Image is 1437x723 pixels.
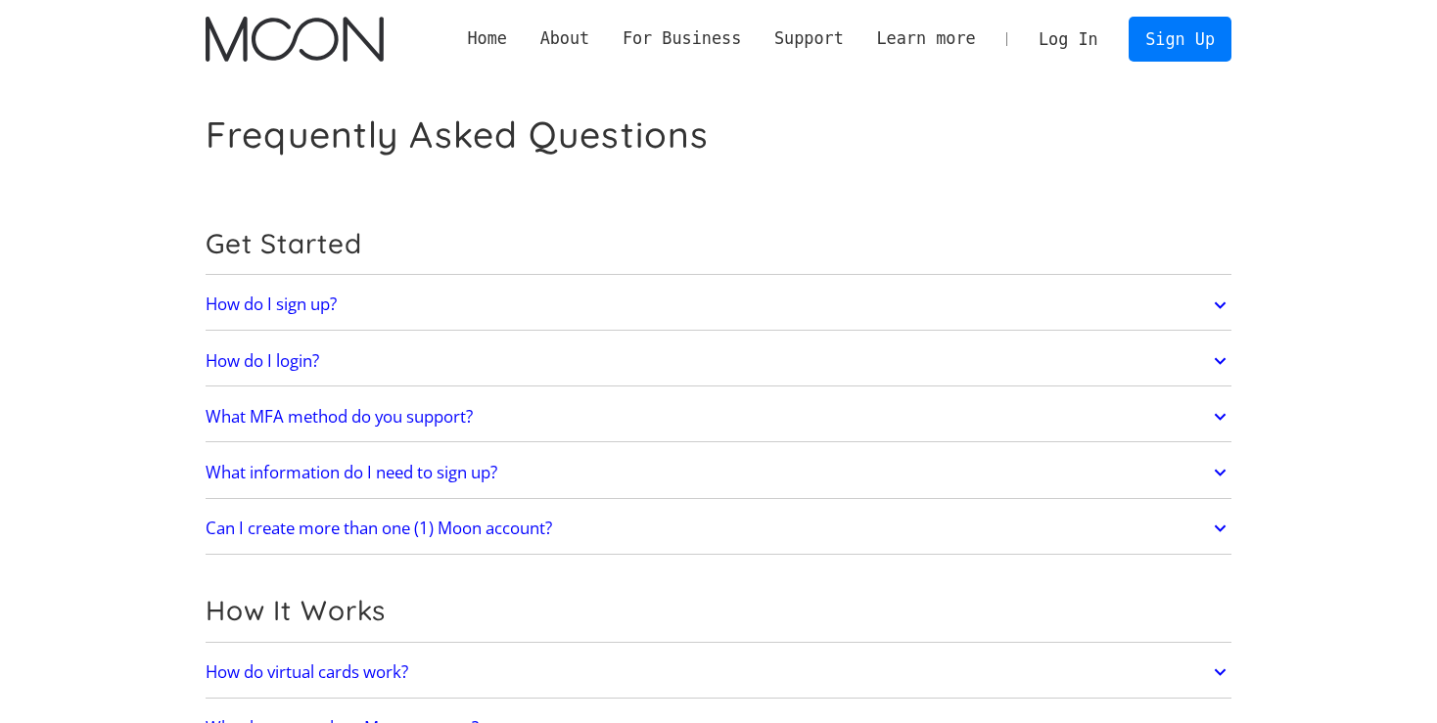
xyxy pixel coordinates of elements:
a: Sign Up [1129,17,1230,61]
a: What information do I need to sign up? [206,452,1231,493]
a: How do virtual cards work? [206,652,1231,693]
a: Log In [1022,18,1114,61]
h2: How do I sign up? [206,294,337,314]
img: Moon Logo [206,17,383,62]
h1: Frequently Asked Questions [206,113,709,157]
a: How do I login? [206,340,1231,382]
div: Learn more [860,26,993,51]
h2: What information do I need to sign up? [206,463,497,482]
div: Support [774,26,844,51]
div: About [540,26,590,51]
div: For Business [606,26,758,51]
h2: How do I login? [206,351,319,371]
a: Can I create more than one (1) Moon account? [206,508,1231,549]
div: For Business [623,26,741,51]
a: How do I sign up? [206,285,1231,326]
h2: Get Started [206,227,1231,260]
h2: How It Works [206,594,1231,627]
div: About [524,26,606,51]
a: What MFA method do you support? [206,396,1231,437]
h2: What MFA method do you support? [206,407,473,427]
h2: Can I create more than one (1) Moon account? [206,519,552,538]
h2: How do virtual cards work? [206,662,408,682]
a: home [206,17,383,62]
div: Support [758,26,859,51]
div: Learn more [876,26,975,51]
a: Home [451,26,524,51]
